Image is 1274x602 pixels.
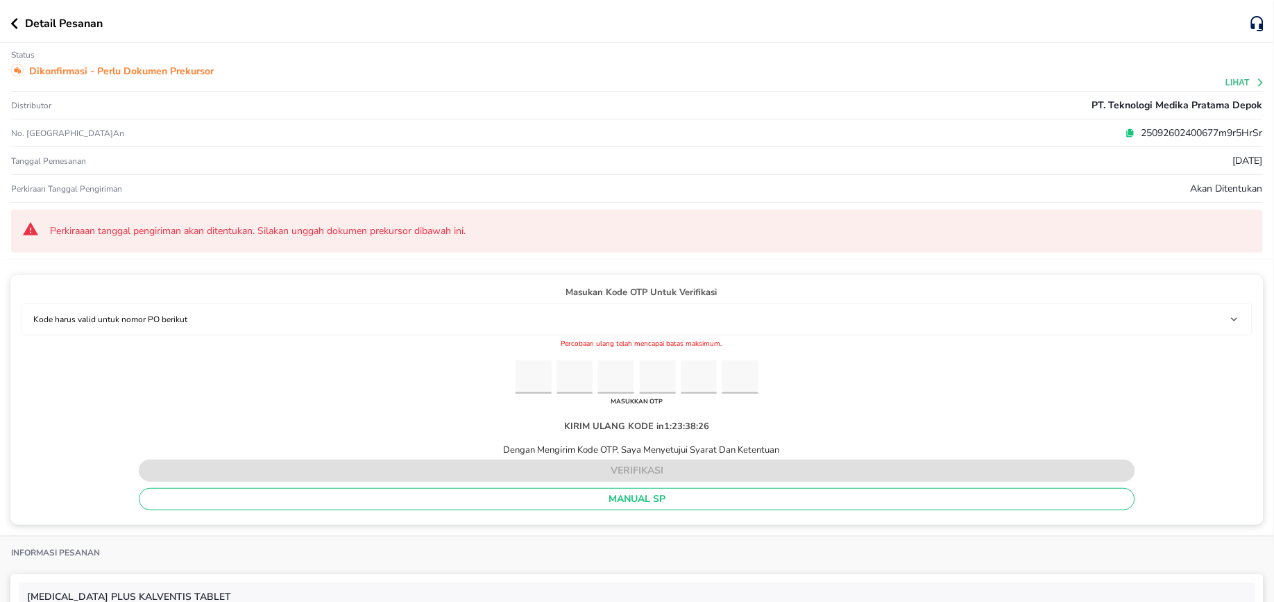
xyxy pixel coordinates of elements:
[1233,153,1263,168] p: [DATE]
[722,360,758,394] input: Please enter OTP character 6
[28,310,1246,329] div: Kode harus valid untuk nomor PO berikut
[11,547,100,558] p: Informasi Pesanan
[495,444,780,456] div: Dengan Mengirim Kode OTP, Saya Menyetujui Syarat Dan Ketentuan
[11,128,428,139] p: No. [GEOGRAPHIC_DATA]an
[29,64,214,78] p: Dikonfirmasi - Perlu Dokumen Prekursor
[11,183,122,194] p: Perkiraan Tanggal Pengiriman
[1092,98,1263,112] p: PT. Teknologi Medika Pratama Depok
[22,339,1252,349] p: Percobaan ulang telah mencapai batas maksimum.
[557,360,593,394] input: Please enter OTP character 2
[640,360,676,394] input: Please enter OTP character 4
[1226,78,1266,87] button: Lihat
[1135,126,1263,140] p: 25092602400677m9r5HrSr
[681,360,717,394] input: Please enter OTP character 5
[25,15,103,32] p: Detail Pesanan
[516,360,552,394] input: Please enter OTP character 1
[608,394,667,409] div: MASUKKAN OTP
[151,491,1124,508] span: MANUAL SP
[1191,181,1263,196] p: Akan ditentukan
[598,360,634,394] input: Please enter OTP character 3
[11,100,51,111] p: Distributor
[11,49,35,60] p: Status
[33,313,187,326] p: Kode harus valid untuk nomor PO berikut
[554,409,721,444] div: KIRIM ULANG KODE in1:23:38:26
[22,286,1252,300] p: Masukan Kode OTP Untuk Verifikasi
[11,156,86,167] p: Tanggal pemesanan
[50,224,1252,238] span: Perkiraaan tanggal pengiriman akan ditentukan. Silakan unggah dokumen prekursor dibawah ini.
[139,488,1136,510] button: MANUAL SP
